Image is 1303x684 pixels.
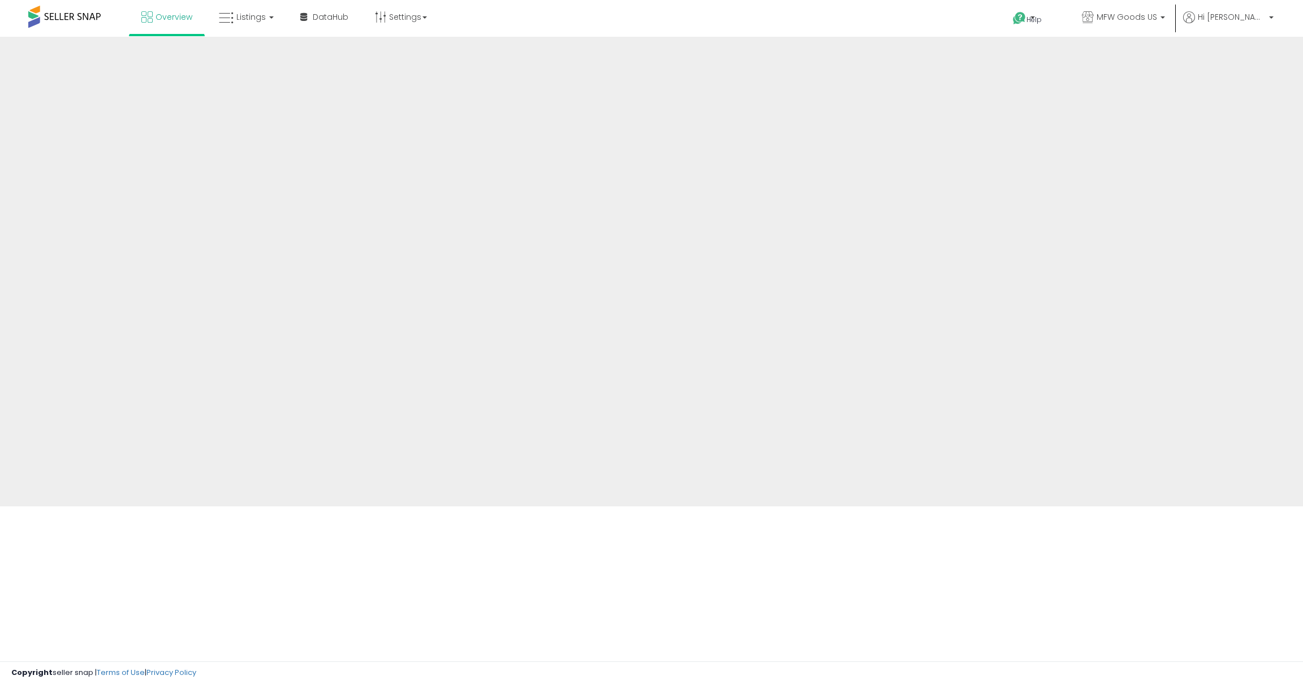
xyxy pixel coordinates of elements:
span: Listings [236,11,266,23]
span: Hi [PERSON_NAME] [1198,11,1266,23]
span: Overview [156,11,192,23]
i: Get Help [1012,11,1026,25]
a: Help [1004,3,1064,37]
span: MFW Goods US [1097,11,1157,23]
a: Hi [PERSON_NAME] [1183,11,1274,37]
span: Help [1026,15,1042,24]
span: DataHub [313,11,348,23]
